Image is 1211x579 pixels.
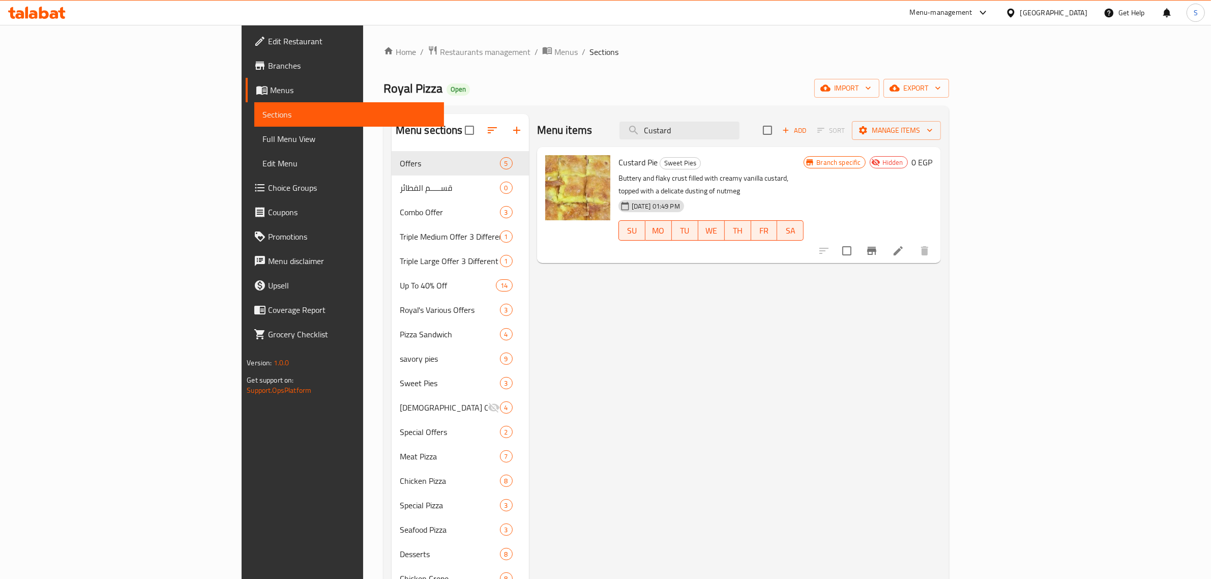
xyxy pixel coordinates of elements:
li: / [582,46,585,58]
span: savory pies [400,353,500,365]
li: / [535,46,538,58]
button: Manage items [852,121,941,140]
span: MO [649,223,668,238]
span: Promotions [268,230,436,243]
a: Sections [254,102,444,127]
div: [DEMOGRAPHIC_DATA] Offers4 [392,395,529,420]
span: Special Offers [400,426,500,438]
div: Triple Medium Offer 3 Different Types of Pizza [400,230,500,243]
a: Coupons [246,200,444,224]
div: Iftar Offers [400,401,488,414]
button: SA [777,220,804,241]
span: Sweet Pies [660,157,700,169]
span: 1 [500,232,512,242]
span: 5 [500,159,512,168]
span: 4 [500,403,512,413]
input: search [619,122,740,139]
img: Custard Pie [545,155,610,220]
div: Royal's Various Offers3 [392,298,529,322]
div: Sweet Pies3 [392,371,529,395]
div: Triple Medium Offer 3 Different Types of Pizza1 [392,224,529,249]
span: SA [781,223,800,238]
span: export [892,82,941,95]
span: Branch specific [812,158,865,167]
div: items [500,401,513,414]
span: Chicken Pizza [400,475,500,487]
span: import [822,82,871,95]
span: 9 [500,354,512,364]
span: Combo Offer [400,206,500,218]
span: 0 [500,183,512,193]
div: Desserts8 [392,542,529,566]
div: قســـــم الفطائر0 [392,176,529,200]
div: قســـــم الفطائر [400,182,500,194]
span: Special Pizza [400,499,500,511]
span: Restaurants management [440,46,530,58]
span: Hidden [878,158,907,167]
span: Coupons [268,206,436,218]
button: TU [672,220,698,241]
button: TH [725,220,751,241]
a: Coverage Report [246,298,444,322]
div: Sweet Pies [660,157,701,169]
span: 3 [500,525,512,535]
button: MO [645,220,672,241]
span: Upsell [268,279,436,292]
div: items [500,524,513,536]
span: Add item [778,123,811,138]
span: 14 [496,281,512,291]
a: Branches [246,53,444,78]
span: 3 [500,501,512,510]
span: Sweet Pies [400,377,500,389]
span: Royal's Various Offers [400,304,500,316]
span: 3 [500,208,512,217]
span: Add [781,125,808,136]
div: items [496,279,512,292]
span: Get support on: [247,373,293,387]
span: Offers [400,157,500,169]
span: SU [623,223,641,238]
span: Desserts [400,548,500,560]
button: Branch-specific-item [860,239,884,263]
span: Triple Large Offer 3 Different Types of Pizza [400,255,500,267]
h6: 0 EGP [912,155,933,169]
span: Meat Pizza [400,450,500,462]
span: Coverage Report [268,304,436,316]
span: 8 [500,549,512,559]
a: Support.OpsPlatform [247,384,311,397]
span: Up To 40% Off [400,279,496,292]
div: items [500,353,513,365]
span: Sort sections [480,118,505,142]
div: Menu-management [910,7,972,19]
a: Menu disclaimer [246,249,444,273]
div: Combo Offer3 [392,200,529,224]
span: Select section first [811,123,852,138]
div: items [500,328,513,340]
button: Add section [505,118,529,142]
span: 3 [500,305,512,315]
a: Grocery Checklist [246,322,444,346]
div: items [500,304,513,316]
span: [DATE] 01:49 PM [628,201,684,211]
span: Select to update [836,240,858,262]
span: FR [755,223,774,238]
div: Open [447,83,470,96]
span: TH [729,223,747,238]
span: Manage items [860,124,933,137]
div: Pizza Sandwich [400,328,500,340]
div: Special Pizza3 [392,493,529,517]
a: Promotions [246,224,444,249]
div: Seafood Pizza3 [392,517,529,542]
button: import [814,79,879,98]
button: WE [698,220,725,241]
div: items [500,426,513,438]
div: items [500,255,513,267]
span: Sections [262,108,436,121]
span: TU [676,223,694,238]
a: Restaurants management [428,45,530,59]
div: [GEOGRAPHIC_DATA] [1020,7,1087,18]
